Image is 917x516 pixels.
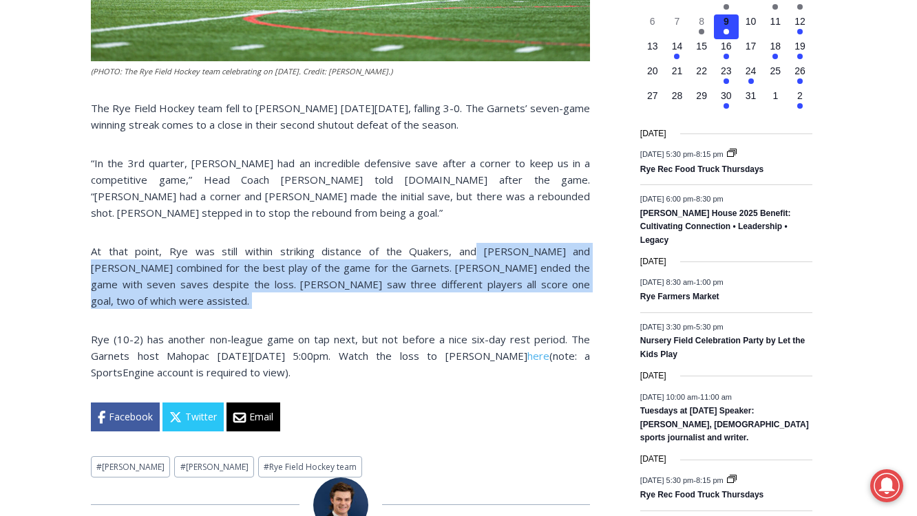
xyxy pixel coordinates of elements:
time: 21 [672,65,683,76]
button: 12 Has events [788,14,812,39]
time: 10 [746,16,757,27]
time: 31 [746,90,757,101]
span: 1:00 pm [696,278,724,286]
em: Has events [724,4,729,10]
a: Twitter [162,402,224,431]
em: Has events [797,29,803,34]
time: 17 [746,41,757,52]
button: 15 [689,39,714,64]
button: 23 Has events [714,64,739,89]
time: 30 [721,90,732,101]
time: 15 [696,41,707,52]
button: 8 Has events [689,14,714,39]
span: [DATE] 5:30 pm [640,150,693,158]
button: 2 Has events [788,89,812,114]
p: “In the 3rd quarter, [PERSON_NAME] had an incredible defensive save after a corner to keep us in ... [91,155,590,221]
button: 30 Has events [714,89,739,114]
time: 25 [770,65,781,76]
button: 25 [763,64,788,89]
time: 8 [699,16,704,27]
em: Has events [748,78,754,84]
time: - [640,475,726,484]
time: - [640,194,724,202]
time: 14 [672,41,683,52]
time: - [640,150,726,158]
a: Rye Farmers Market [640,292,719,303]
a: #Rye Field Hockey team [258,456,362,477]
p: At that point, Rye was still within striking distance of the Quakers, and [PERSON_NAME] and [PERS... [91,243,590,309]
time: 2 [797,90,803,101]
span: 8:15 pm [696,475,724,484]
span: 8:15 pm [696,150,724,158]
time: 18 [770,41,781,52]
button: 21 [665,64,690,89]
time: 12 [794,16,805,27]
em: Has events [724,54,729,59]
button: 28 [665,89,690,114]
button: 27 [640,89,665,114]
span: [DATE] 6:00 pm [640,194,693,202]
span: # [264,461,269,473]
span: [DATE] 8:30 am [640,278,693,286]
button: 26 Has events [788,64,812,89]
time: 23 [721,65,732,76]
time: - [640,278,724,286]
time: 16 [721,41,732,52]
em: Has events [797,103,803,109]
time: [DATE] [640,453,666,466]
em: Has events [699,29,704,34]
em: Has events [772,4,778,10]
time: [DATE] [640,255,666,268]
span: # [96,461,102,473]
button: 9 Has events [714,14,739,39]
em: Has events [797,78,803,84]
em: Has events [674,54,679,59]
span: 8:30 pm [696,194,724,202]
time: - [640,322,724,330]
span: [DATE] 5:30 pm [640,475,693,484]
time: [DATE] [640,369,666,383]
time: 26 [794,65,805,76]
a: Email [226,402,280,431]
a: #[PERSON_NAME] [174,456,253,477]
a: [PERSON_NAME] House 2025 Benefit: Cultivating Connection • Leadership • Legacy [640,208,791,246]
time: 20 [647,65,658,76]
button: 31 [739,89,763,114]
em: Has events [724,103,729,109]
button: 1 [763,89,788,114]
span: [DATE] 10:00 am [640,392,698,400]
button: 19 Has events [788,39,812,64]
time: 22 [696,65,707,76]
a: Rye Rec Food Truck Thursdays [640,164,763,175]
time: 27 [647,90,658,101]
button: 17 [739,39,763,64]
em: Has events [724,78,729,84]
time: 28 [672,90,683,101]
button: 7 [665,14,690,39]
button: 29 [689,89,714,114]
time: 19 [794,41,805,52]
button: 13 [640,39,665,64]
time: [DATE] [640,127,666,140]
em: Has events [797,54,803,59]
button: 20 [640,64,665,89]
a: Nursery Field Celebration Party by Let the Kids Play [640,336,805,360]
time: 24 [746,65,757,76]
button: 14 Has events [665,39,690,64]
time: 7 [675,16,680,27]
time: 1 [772,90,778,101]
time: 6 [650,16,655,27]
span: 5:30 pm [696,322,724,330]
em: Has events [724,29,729,34]
span: [DATE] 3:30 pm [640,322,693,330]
time: 13 [647,41,658,52]
p: The Rye Field Hockey team fell to [PERSON_NAME] [DATE][DATE], falling 3-0. The Garnets’ seven-gam... [91,100,590,133]
span: 11:00 am [700,392,732,400]
time: 11 [770,16,781,27]
button: 10 [739,14,763,39]
em: Has events [797,4,803,10]
span: # [180,461,186,473]
time: 29 [696,90,707,101]
a: Rye Rec Food Truck Thursdays [640,490,763,501]
time: - [640,392,732,400]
